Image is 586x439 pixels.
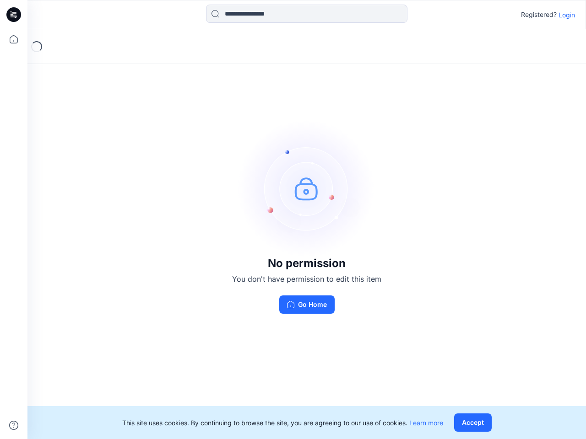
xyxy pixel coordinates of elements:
[232,257,381,270] h3: No permission
[279,295,335,314] button: Go Home
[409,419,443,427] a: Learn more
[454,413,492,432] button: Accept
[238,120,375,257] img: no-perm.svg
[232,273,381,284] p: You don't have permission to edit this item
[521,9,557,20] p: Registered?
[559,10,575,20] p: Login
[122,418,443,428] p: This site uses cookies. By continuing to browse the site, you are agreeing to our use of cookies.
